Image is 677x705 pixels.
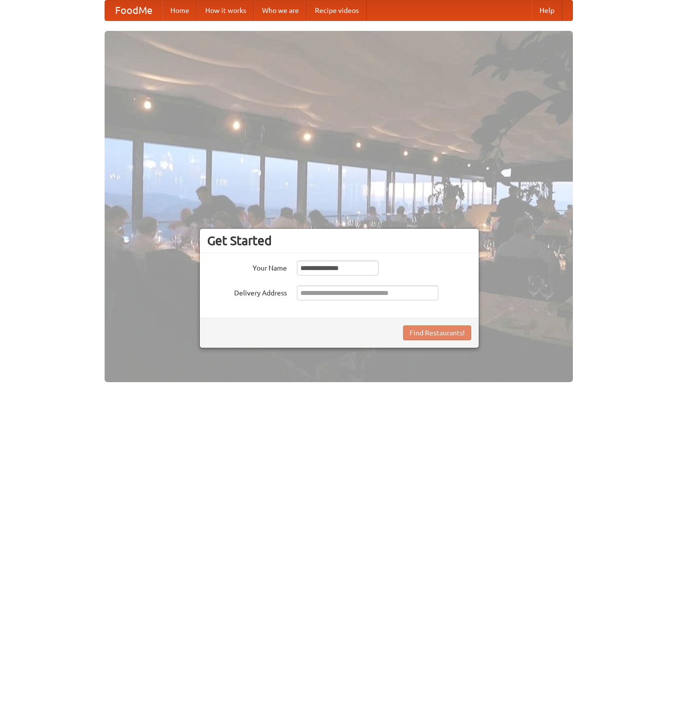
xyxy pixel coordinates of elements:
[254,0,307,20] a: Who we are
[403,325,471,340] button: Find Restaurants!
[307,0,367,20] a: Recipe videos
[207,285,287,298] label: Delivery Address
[162,0,197,20] a: Home
[207,233,471,248] h3: Get Started
[105,0,162,20] a: FoodMe
[197,0,254,20] a: How it works
[207,261,287,273] label: Your Name
[532,0,562,20] a: Help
